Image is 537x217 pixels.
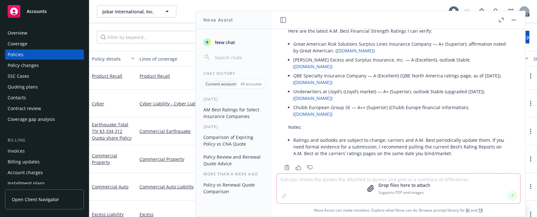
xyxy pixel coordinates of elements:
a: Search [490,5,503,18]
h1: Nova Assist [203,16,233,23]
a: Quoting plans [5,82,84,92]
li: Great American Risk Solutions Surplus Lines Insurance Company — A+ (Superior); affirmation noted ... [293,39,509,55]
a: Product Recall [92,73,122,79]
a: Overview [5,28,84,38]
div: Policies [8,49,24,60]
a: more [527,183,534,190]
a: Product Recall [139,73,214,79]
a: Accounts [5,3,84,20]
a: [DOMAIN_NAME] [295,79,331,85]
a: [DOMAIN_NAME] [295,111,331,117]
span: Jobar International, Inc. [102,8,157,15]
a: Account charges [5,168,84,178]
a: Coverage gap analysis [5,114,84,124]
li: [PERSON_NAME] Excess and Surplus Insurance, Inc. — A (Excellent), outlook Stable. ( ) [293,55,509,71]
a: Commercial Property [139,156,214,162]
a: TR [478,207,483,213]
button: New chat [201,36,267,48]
button: Policy Review and Renewal Quote Advice [201,152,267,169]
li: Ratings and outlooks are subject to change; carriers and A.M. Best periodically update them. If y... [293,135,509,158]
a: Commercial Earthquake [139,128,214,135]
div: Billing [5,137,84,143]
a: [DOMAIN_NAME] [337,48,373,54]
p: All accounts [241,81,262,87]
div: Chat History [196,71,272,76]
button: Comparison of Expiring Policy vs CNA Quote [201,132,267,149]
a: Policies [5,49,84,60]
li: Chubb European Group SE — A++ (Superior) (Chubb Europe financial information). ( ) [293,103,509,119]
a: Billing updates [5,157,84,167]
div: [DATE] [196,124,272,129]
a: Commercial Auto Liability [139,183,214,190]
div: SSC Cases [8,71,29,81]
input: Filter by keyword... [97,31,207,43]
a: SSC Cases [5,71,84,81]
a: [DOMAIN_NAME] [295,95,331,101]
a: more [527,72,534,80]
p: Supports PDF and images [378,190,430,195]
span: Open Client Navigator [12,196,59,203]
div: Coverage gap analysis [8,114,55,124]
div: Policy changes [8,60,39,70]
p: Drop files here to attach [378,182,430,188]
div: Quoting plans [8,82,38,92]
p: Here are the latest A.M. Best Financial Strength Ratings I can verify: [288,28,509,34]
a: BI [466,207,470,213]
a: Contacts [5,93,84,103]
a: Cyber Liability - Cyber Liability [139,100,214,107]
div: Contract review [8,103,41,114]
div: Overview [8,28,27,38]
a: Invoices [5,146,84,156]
a: more [527,100,534,107]
a: [DOMAIN_NAME] [295,63,331,69]
div: Contacts [8,93,26,103]
div: Coverage [8,39,27,49]
a: Commercial Property [92,153,117,165]
a: Switch app [505,5,517,18]
a: Coverage [5,39,84,49]
div: Account charges [8,168,43,178]
li: Underwriters at Lloyd’s (Lloyd’s market) — A+ (Superior), outlook Stable (upgraded [DATE]). ( ) [293,87,509,103]
a: Earthquake [92,122,132,141]
a: more [527,128,534,135]
span: New chat [214,39,235,46]
button: Lines of coverage [137,51,216,66]
a: Commercial Auto [92,184,128,190]
span: Accounts [27,9,47,14]
div: Policy details [92,56,127,62]
button: Policy vs Renewal Quote Comparison [201,180,267,197]
span: - Total TIV $3,334,312 Quota share Policy [92,122,132,141]
a: Contract review [5,103,84,114]
a: Policy changes [5,60,84,70]
li: QBE Specialty Insurance Company — A (Excellent) (QBE North America ratings page, as of [DATE]). ( ) [293,71,509,87]
p: Current account [206,81,236,87]
button: Jobar International, Inc. [97,5,176,18]
span: Nova Assist can make mistakes. Explore what Nova can do: Browse prompt library for and [274,204,523,217]
button: Policy details [89,51,137,66]
a: Installment plans [5,178,84,188]
a: Cyber [92,101,104,107]
div: Invoices [8,146,25,156]
svg: Copy to clipboard [284,165,290,170]
button: AM Best Ratings for Select Insurance Companies [201,104,267,122]
input: Search chats [214,53,264,62]
a: more [527,155,534,163]
a: Start snowing [461,5,473,18]
div: Billing updates [8,157,40,167]
a: Report a Bug [475,5,488,18]
div: Lines of coverage [139,56,207,62]
p: Notes: [288,124,509,130]
div: [DATE] [196,96,272,102]
div: More than a week ago [196,171,272,177]
button: Thumbs down [305,163,315,172]
div: Installment plans [8,178,45,188]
